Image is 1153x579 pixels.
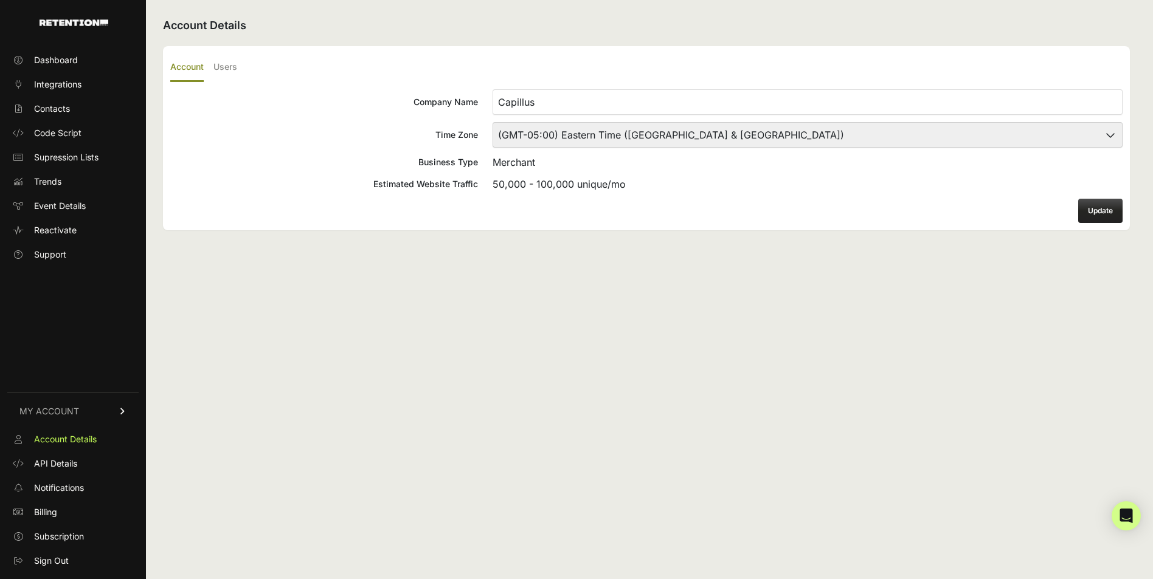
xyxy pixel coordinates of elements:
[7,123,139,143] a: Code Script
[34,200,86,212] span: Event Details
[7,75,139,94] a: Integrations
[7,527,139,546] a: Subscription
[34,248,66,261] span: Support
[7,245,139,264] a: Support
[1078,199,1123,223] button: Update
[170,129,478,141] div: Time Zone
[213,53,237,82] label: Users
[170,96,478,108] div: Company Name
[7,478,139,498] a: Notifications
[19,405,79,417] span: MY ACCOUNT
[1112,501,1141,530] div: Open Intercom Messenger
[7,430,139,449] a: Account Details
[493,89,1123,115] input: Company Name
[7,551,139,570] a: Sign Out
[34,78,81,91] span: Integrations
[34,506,57,518] span: Billing
[34,457,77,470] span: API Details
[7,172,139,191] a: Trends
[34,482,84,494] span: Notifications
[7,148,139,167] a: Supression Lists
[7,99,139,118] a: Contacts
[7,196,139,216] a: Event Details
[170,156,478,168] div: Business Type
[34,176,61,188] span: Trends
[34,224,77,236] span: Reactivate
[34,555,69,567] span: Sign Out
[7,221,139,240] a: Reactivate
[34,54,78,66] span: Dashboard
[7,50,139,70] a: Dashboard
[40,19,108,26] img: Retention.com
[34,151,99,163] span: Supression Lists
[170,53,204,82] label: Account
[34,103,70,115] span: Contacts
[7,392,139,430] a: MY ACCOUNT
[34,530,84,543] span: Subscription
[170,178,478,190] div: Estimated Website Traffic
[493,122,1123,148] select: Time Zone
[7,454,139,473] a: API Details
[34,127,81,139] span: Code Script
[493,155,1123,170] div: Merchant
[163,17,1130,34] h2: Account Details
[493,177,1123,191] div: 50,000 - 100,000 unique/mo
[7,502,139,522] a: Billing
[34,433,97,445] span: Account Details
